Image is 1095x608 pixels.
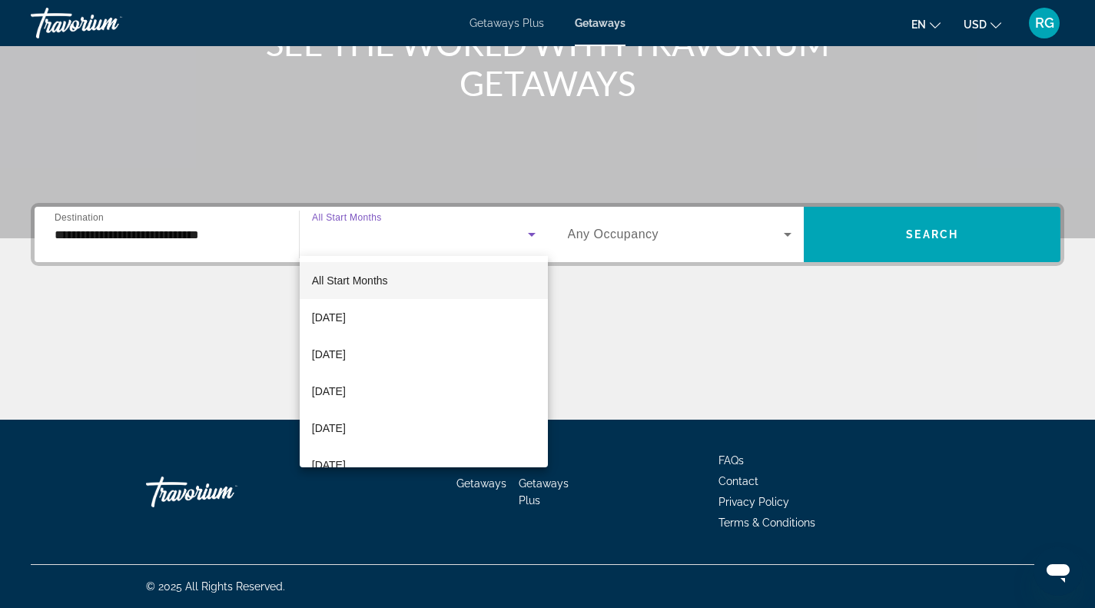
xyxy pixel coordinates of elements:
span: [DATE] [312,419,346,437]
span: [DATE] [312,308,346,327]
iframe: Button to launch messaging window [1034,547,1083,596]
span: [DATE] [312,456,346,474]
span: [DATE] [312,382,346,400]
span: All Start Months [312,274,388,287]
span: [DATE] [312,345,346,364]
